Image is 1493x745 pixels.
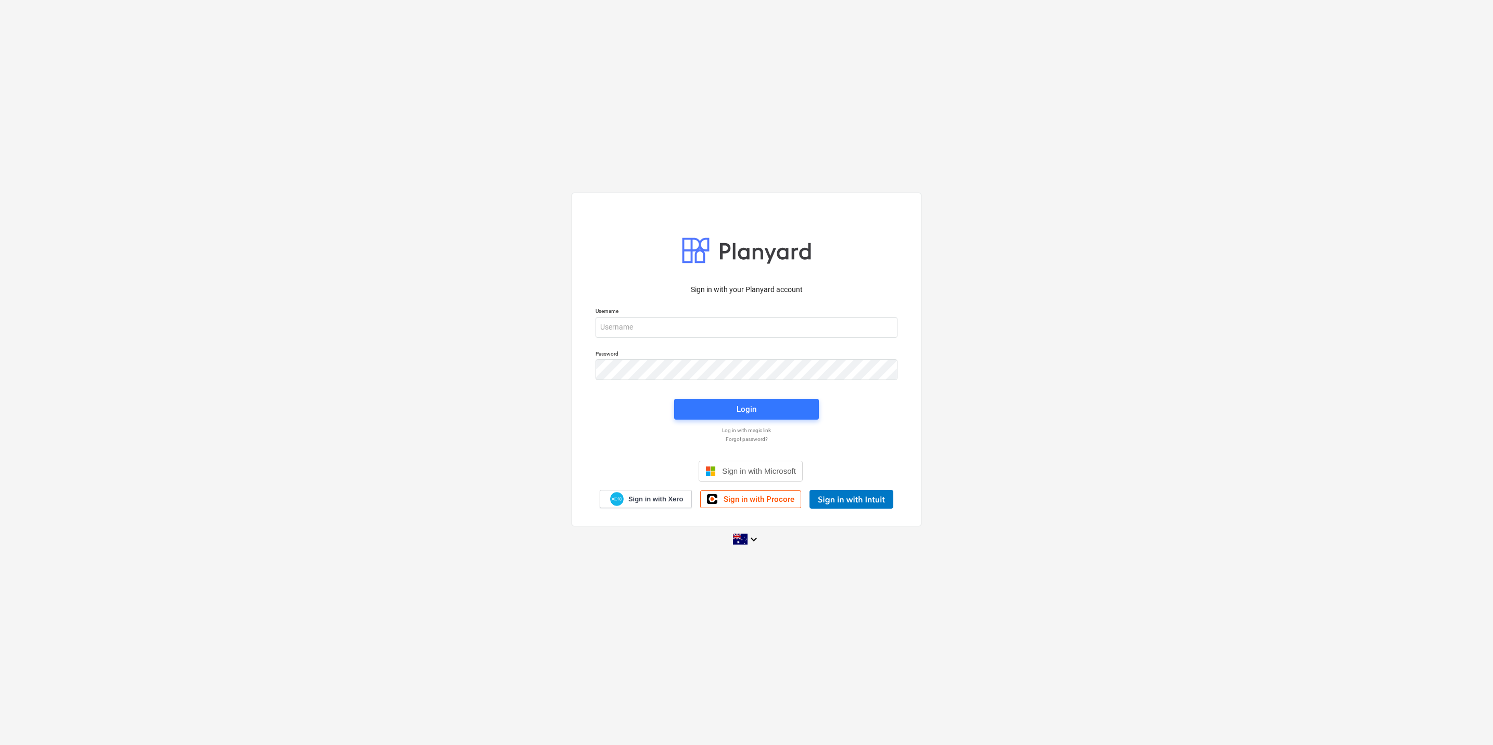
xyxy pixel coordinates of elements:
p: Password [596,350,897,359]
i: keyboard_arrow_down [748,533,760,546]
button: Login [674,399,819,420]
p: Sign in with your Planyard account [596,284,897,295]
a: Sign in with Procore [700,490,801,508]
a: Sign in with Xero [600,490,692,508]
img: Xero logo [610,492,624,506]
span: Sign in with Procore [724,495,794,504]
img: Microsoft logo [705,466,716,476]
div: Login [737,402,756,416]
a: Log in with magic link [590,427,903,434]
span: Sign in with Xero [628,495,683,504]
p: Username [596,308,897,317]
span: Sign in with Microsoft [722,466,796,475]
input: Username [596,317,897,338]
a: Forgot password? [590,436,903,443]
